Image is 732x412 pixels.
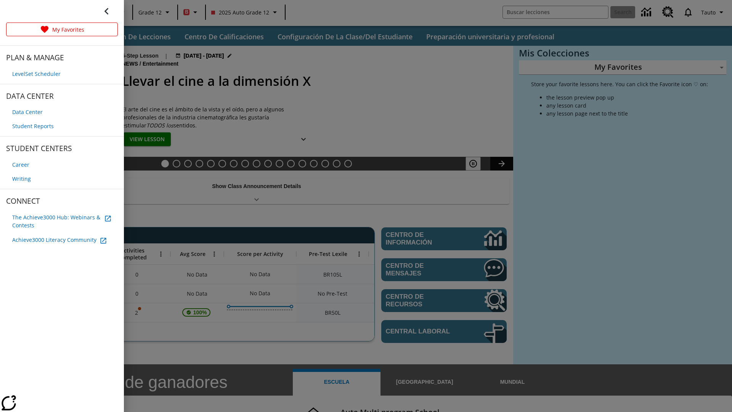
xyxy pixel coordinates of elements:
span: PLAN & MANAGE [6,52,118,64]
span: The Achieve3000 Hub: Webinars & Contests [12,213,101,229]
span: Achieve3000 Literacy Community [12,236,96,244]
a: The Achieve3000 Hub: Webinars & Contests [6,210,118,232]
span: CONNECT [6,195,118,207]
a: Career [6,158,118,172]
a: Student Reports [6,119,118,133]
a: Data Center [6,105,118,119]
span: Student Reports [12,122,54,130]
span: DATA CENTER [6,90,118,102]
a: LevelSet Scheduler [6,67,118,81]
span: Data Center [12,108,43,116]
span: Career [12,161,29,169]
span: STUDENT CENTERS [6,143,118,154]
span: Writing [12,175,31,183]
span: LevelSet Scheduler [12,70,61,78]
a: Achieve3000 Literacy Community [6,232,118,248]
p: My Favorites [52,26,84,34]
a: My Favorites [6,23,118,36]
a: Writing [6,172,118,186]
